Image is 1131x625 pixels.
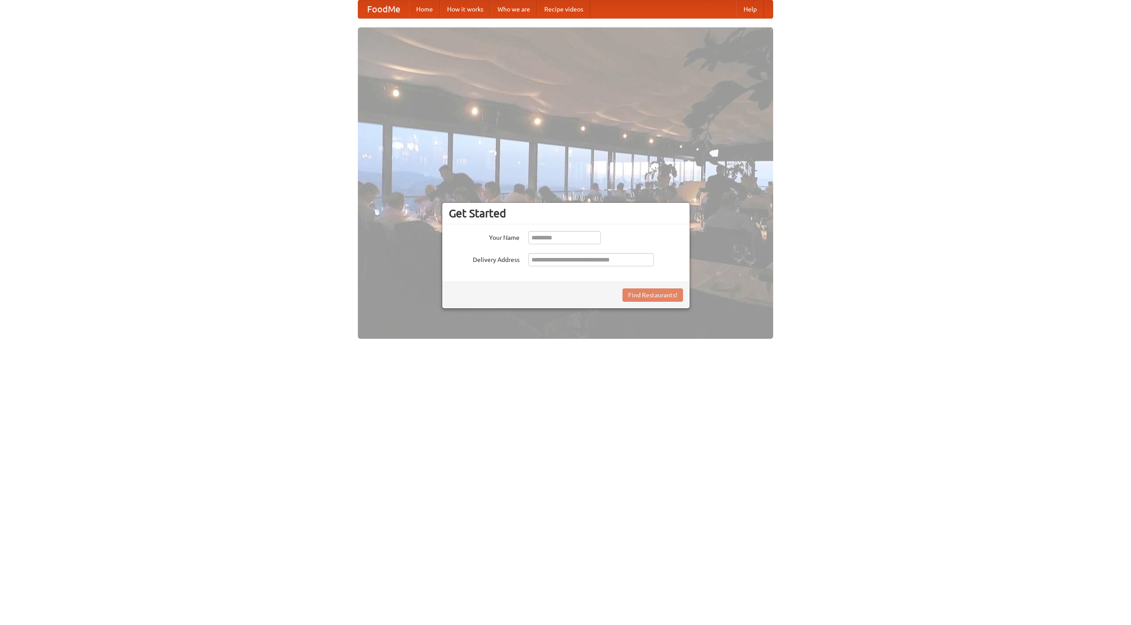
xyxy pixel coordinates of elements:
a: Who we are [490,0,537,18]
a: FoodMe [358,0,409,18]
label: Delivery Address [449,253,520,264]
a: Home [409,0,440,18]
h3: Get Started [449,207,683,220]
a: How it works [440,0,490,18]
a: Recipe videos [537,0,590,18]
label: Your Name [449,231,520,242]
button: Find Restaurants! [622,288,683,302]
a: Help [736,0,764,18]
